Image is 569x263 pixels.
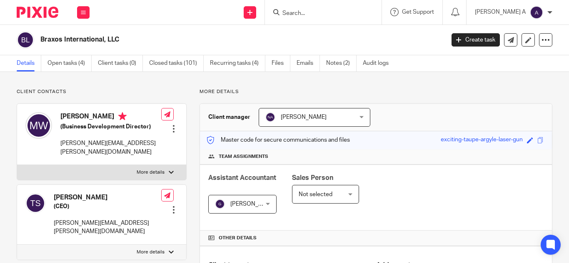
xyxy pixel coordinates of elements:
[54,219,161,236] p: [PERSON_NAME][EMAIL_ADDRESS][PERSON_NAME][DOMAIN_NAME]
[118,112,127,120] i: Primary
[441,135,523,145] div: exciting-taupe-argyle-laser-gun
[98,55,143,71] a: Client tasks (0)
[265,112,275,122] img: svg%3E
[40,35,359,44] h2: Braxos International, LLC
[137,249,165,256] p: More details
[60,123,161,131] h5: (Business Development Director)
[272,55,290,71] a: Files
[17,88,187,95] p: Client contacts
[17,7,58,18] img: Pixie
[137,169,165,176] p: More details
[219,235,257,241] span: Other details
[208,175,276,181] span: Assistant Accountant
[54,202,161,211] h5: (CEO)
[292,175,333,181] span: Sales Person
[60,139,161,156] p: [PERSON_NAME][EMAIL_ADDRESS][PERSON_NAME][DOMAIN_NAME]
[281,114,327,120] span: [PERSON_NAME]
[363,55,395,71] a: Audit logs
[452,33,500,47] a: Create task
[297,55,320,71] a: Emails
[215,199,225,209] img: svg%3E
[475,8,526,16] p: [PERSON_NAME] A
[219,153,268,160] span: Team assignments
[47,55,92,71] a: Open tasks (4)
[17,55,41,71] a: Details
[299,192,332,197] span: Not selected
[149,55,204,71] a: Closed tasks (101)
[60,112,161,123] h4: [PERSON_NAME]
[17,31,34,49] img: svg%3E
[326,55,357,71] a: Notes (2)
[208,113,250,121] h3: Client manager
[25,112,52,139] img: svg%3E
[530,6,543,19] img: svg%3E
[200,88,552,95] p: More details
[210,55,265,71] a: Recurring tasks (4)
[25,193,45,213] img: svg%3E
[230,201,276,207] span: [PERSON_NAME]
[206,136,350,144] p: Master code for secure communications and files
[402,9,434,15] span: Get Support
[54,193,161,202] h4: [PERSON_NAME]
[282,10,357,17] input: Search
